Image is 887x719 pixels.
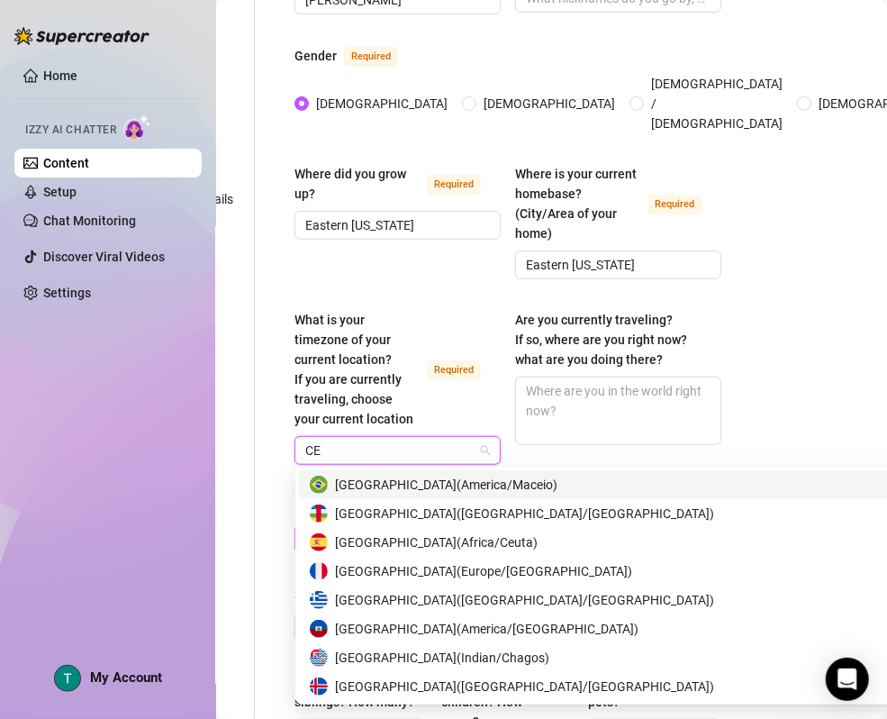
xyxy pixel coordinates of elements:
div: Birth Date [294,496,352,516]
img: ht [310,620,328,638]
span: [GEOGRAPHIC_DATA] ( America/Maceio ) [335,475,557,495]
span: [DEMOGRAPHIC_DATA] [476,94,622,114]
input: Where is your current homebase? (City/Area of your home) [526,255,707,275]
span: [GEOGRAPHIC_DATA] ( [GEOGRAPHIC_DATA]/[GEOGRAPHIC_DATA] ) [335,504,714,523]
div: Do you have any siblings? How many? [294,672,414,712]
label: Where is your current homebase? (City/Area of your home) [515,164,721,243]
span: My Account [90,669,162,686]
a: Content [43,156,89,170]
span: Required [427,175,481,195]
span: Required [344,47,398,67]
span: [GEOGRAPHIC_DATA] ( [GEOGRAPHIC_DATA]/[GEOGRAPHIC_DATA] ) [335,590,714,610]
label: Where did you grow up? [294,164,501,204]
span: Izzy AI Chatter [25,122,116,139]
input: Where did you grow up? [305,215,486,235]
label: Birth Date [294,496,433,517]
span: Required [427,360,481,380]
img: cf [310,505,328,523]
img: es [310,533,328,551]
img: is [310,678,328,696]
a: Setup [43,185,77,199]
span: What is your timezone of your current location? If you are currently traveling, choose your curre... [294,313,413,426]
span: [GEOGRAPHIC_DATA] ( Europe/[GEOGRAPHIC_DATA] ) [335,561,632,581]
label: Gender [294,45,418,67]
img: logo-BBDzfeDw.svg [14,27,149,45]
a: Discover Viral Videos [43,250,165,264]
img: br [310,476,328,494]
span: [GEOGRAPHIC_DATA] ( Africa/Ceuta ) [335,532,538,552]
div: Where is your current homebase? (City/Area of your home) [515,164,640,243]
img: fr [310,562,328,580]
span: [GEOGRAPHIC_DATA] ( [GEOGRAPHIC_DATA]/[GEOGRAPHIC_DATA] ) [335,677,714,696]
span: [GEOGRAPHIC_DATA] ( America/[GEOGRAPHIC_DATA] ) [335,619,638,639]
span: [GEOGRAPHIC_DATA] ( Indian/Chagos ) [335,648,549,668]
span: Required [647,195,701,214]
div: Gender [294,46,337,66]
div: Open Intercom Messenger [826,658,869,701]
img: gr [310,591,328,609]
span: [DEMOGRAPHIC_DATA] / [DEMOGRAPHIC_DATA] [644,74,790,133]
span: Are you currently traveling? If so, where are you right now? what are you doing there? [515,313,687,367]
span: [DEMOGRAPHIC_DATA] [309,94,455,114]
img: ACg8ocIjxxhmi44scYXRGpAe6LCcnMPDjS_2w6ck2itLCKPzCPteJg=s96-c [55,666,80,691]
a: Home [43,68,77,83]
label: Sexual Orientation [294,584,483,605]
img: io [310,649,328,667]
div: Where did you grow up? [294,164,420,204]
a: Chat Monitoring [43,214,136,228]
label: Do you have any siblings? How many? [294,672,427,712]
div: Sexual Orientation [294,585,402,605]
a: Settings [43,286,91,300]
img: AI Chatter [123,114,151,141]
